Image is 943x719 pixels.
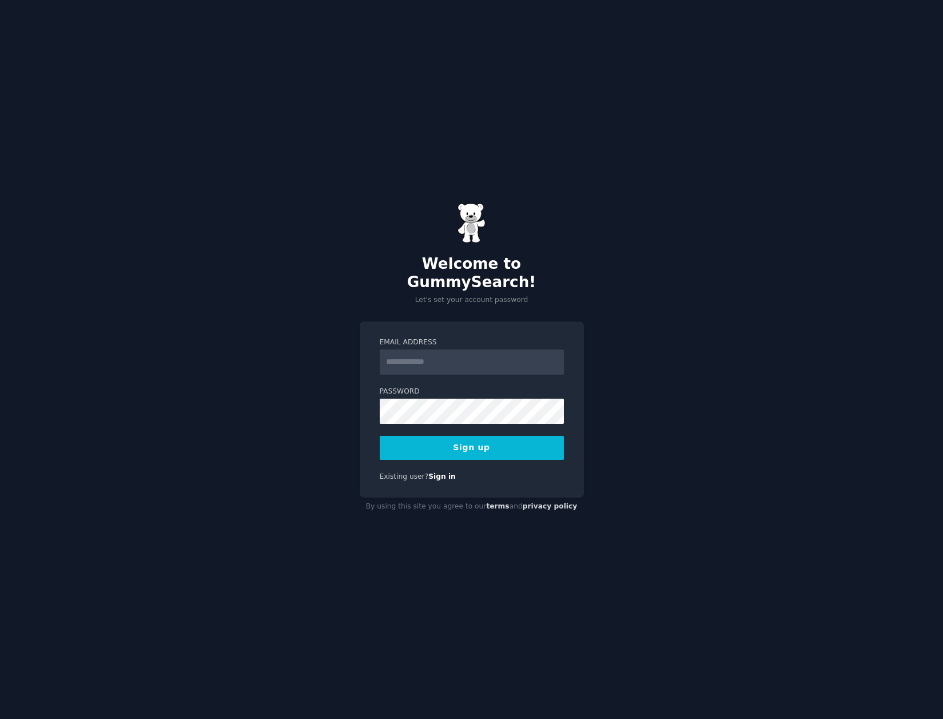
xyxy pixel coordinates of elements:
[360,498,584,516] div: By using this site you agree to our and
[360,255,584,291] h2: Welcome to GummySearch!
[428,472,456,480] a: Sign in
[380,436,564,460] button: Sign up
[523,502,578,510] a: privacy policy
[360,295,584,305] p: Let's set your account password
[380,387,564,397] label: Password
[457,203,486,243] img: Gummy Bear
[380,337,564,348] label: Email Address
[380,472,429,480] span: Existing user?
[486,502,509,510] a: terms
